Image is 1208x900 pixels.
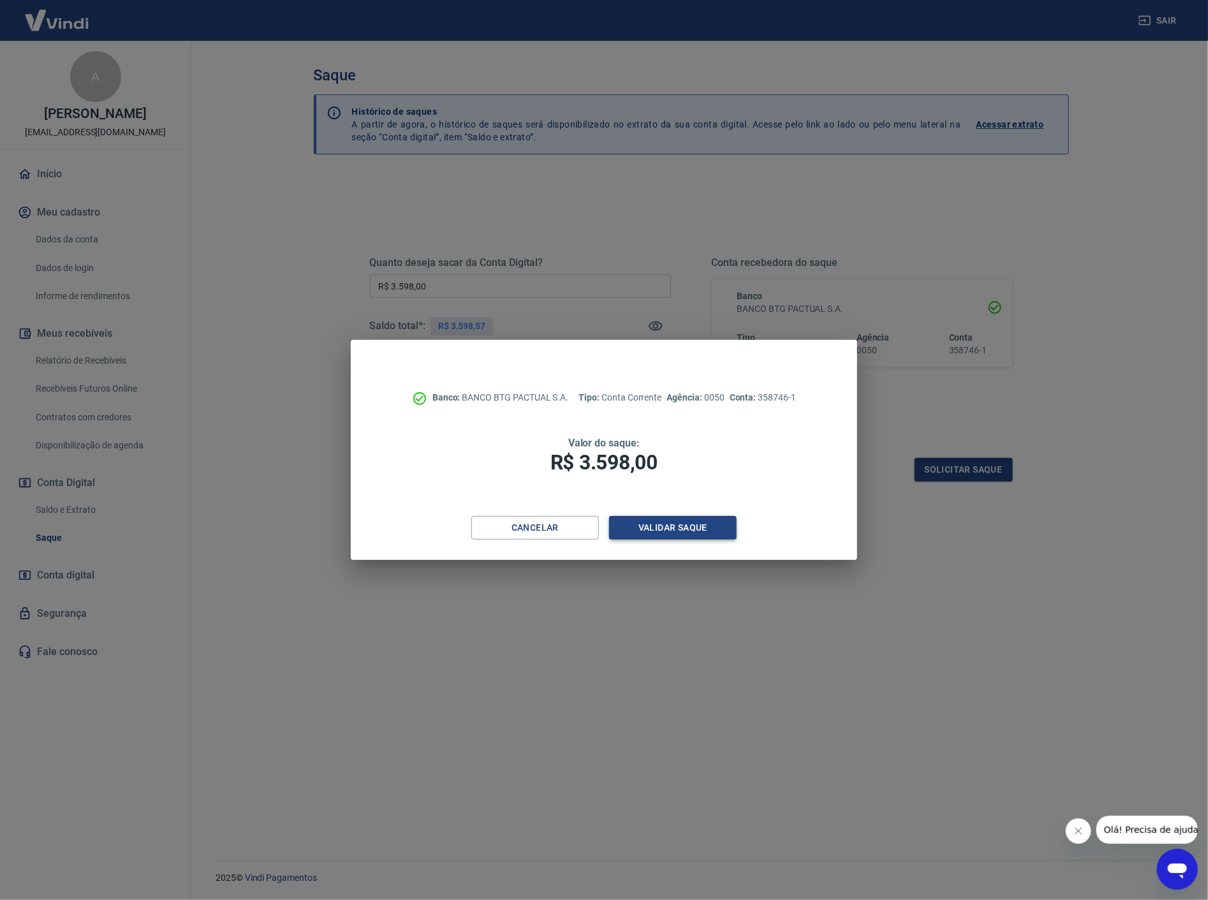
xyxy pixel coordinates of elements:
span: Olá! Precisa de ajuda? [8,9,107,19]
span: Tipo: [578,392,601,402]
span: Agência: [667,392,704,402]
span: Banco: [432,392,462,402]
p: 0050 [667,391,724,404]
span: Conta: [730,392,758,402]
iframe: Mensagem da empresa [1096,816,1198,844]
p: BANCO BTG PACTUAL S.A. [432,391,569,404]
button: Cancelar [471,516,599,540]
iframe: Botão para abrir a janela de mensagens [1157,849,1198,890]
p: 358746-1 [730,391,796,404]
span: R$ 3.598,00 [550,450,658,475]
p: Conta Corrente [578,391,661,404]
iframe: Fechar mensagem [1066,818,1091,844]
span: Valor do saque: [568,437,640,449]
button: Validar saque [609,516,737,540]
